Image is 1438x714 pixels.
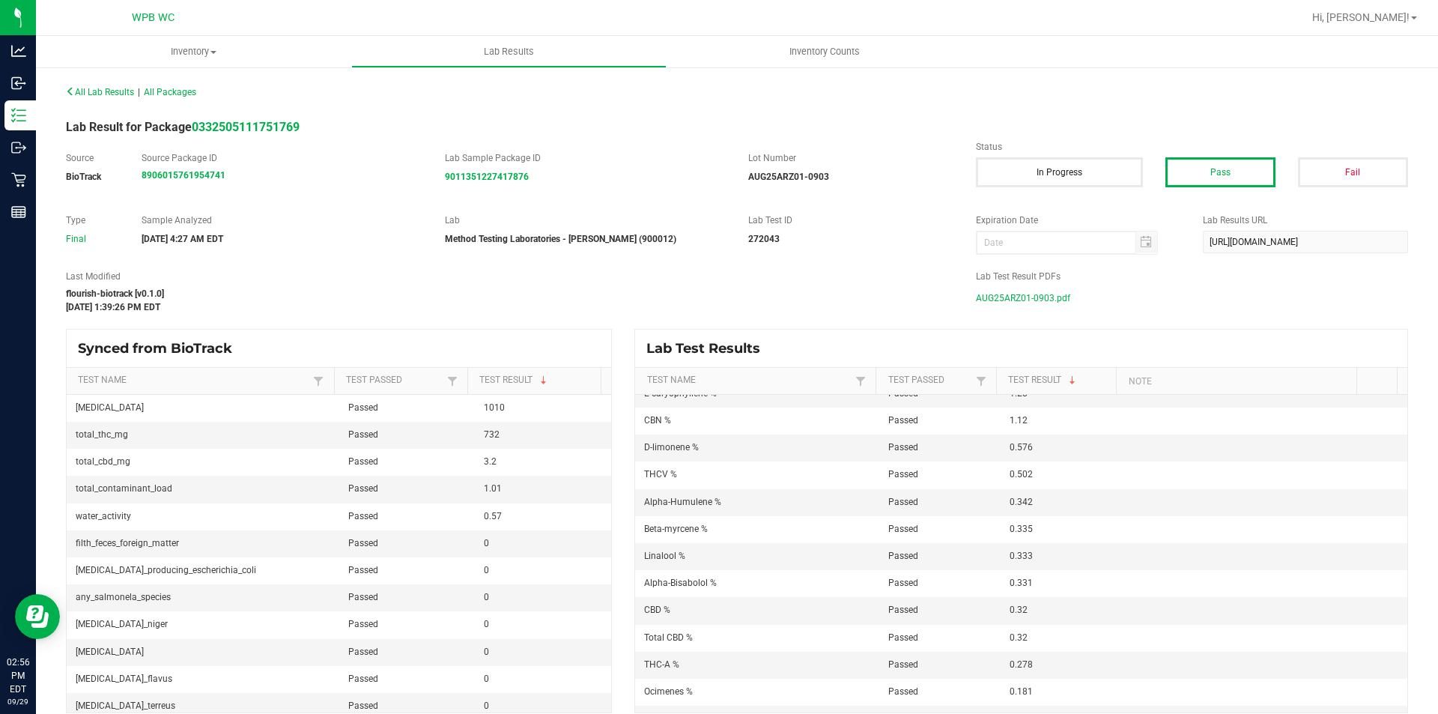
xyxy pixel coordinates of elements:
[484,701,489,711] span: 0
[1010,578,1033,588] span: 0.331
[348,674,378,684] span: Passed
[484,674,489,684] span: 0
[1010,551,1033,561] span: 0.333
[888,497,918,507] span: Passed
[1010,442,1033,453] span: 0.576
[15,594,60,639] iframe: Resource center
[348,511,378,521] span: Passed
[78,375,309,387] a: Test NameSortable
[348,701,378,711] span: Passed
[644,415,671,426] span: CBN %
[484,619,489,629] span: 0
[484,483,502,494] span: 1.01
[76,701,175,711] span: [MEDICAL_DATA]_terreus
[11,205,26,220] inline-svg: Reports
[888,415,918,426] span: Passed
[144,87,196,97] span: All Packages
[644,551,685,561] span: Linalool %
[443,372,461,390] a: Filter
[644,469,677,479] span: THCV %
[348,456,378,467] span: Passed
[76,538,179,548] span: filth_feces_foreign_matter
[78,340,243,357] span: Synced from BioTrack
[7,656,29,696] p: 02:56 PM EDT
[484,429,500,440] span: 732
[888,551,918,561] span: Passed
[644,659,679,670] span: THC-A %
[348,619,378,629] span: Passed
[1010,659,1033,670] span: 0.278
[644,632,693,643] span: Total CBD %
[66,87,134,97] span: All Lab Results
[479,375,595,387] a: Test ResultSortable
[76,647,144,657] span: [MEDICAL_DATA]
[976,157,1143,187] button: In Progress
[11,140,26,155] inline-svg: Outbound
[748,151,953,165] label: Lot Number
[888,605,918,615] span: Passed
[348,538,378,548] span: Passed
[1203,214,1408,227] label: Lab Results URL
[138,87,140,97] span: |
[142,214,422,227] label: Sample Analyzed
[1010,497,1033,507] span: 0.342
[769,45,880,58] span: Inventory Counts
[644,497,721,507] span: Alpha-Humulene %
[1010,686,1033,697] span: 0.181
[888,659,918,670] span: Passed
[484,647,489,657] span: 0
[445,172,529,182] strong: 9011351227417876
[646,340,771,357] span: Lab Test Results
[132,11,175,24] span: WPB WC
[748,172,829,182] strong: AUG25ARZ01-0903
[1067,375,1078,387] span: Sortable
[66,288,164,299] strong: flourish-biotrack [v0.1.0]
[976,287,1070,309] span: AUG25ARZ01-0903.pdf
[445,214,726,227] label: Lab
[888,469,918,479] span: Passed
[1298,157,1408,187] button: Fail
[667,36,982,67] a: Inventory Counts
[351,36,667,67] a: Lab Results
[484,565,489,575] span: 0
[1165,157,1275,187] button: Pass
[852,372,870,390] a: Filter
[66,232,119,246] div: Final
[1010,605,1028,615] span: 0.32
[76,456,130,467] span: total_cbd_mg
[644,686,693,697] span: Ocimenes %
[76,402,144,413] span: [MEDICAL_DATA]
[11,43,26,58] inline-svg: Analytics
[748,214,953,227] label: Lab Test ID
[484,538,489,548] span: 0
[445,234,676,244] strong: Method Testing Laboratories - [PERSON_NAME] (900012)
[445,151,726,165] label: Lab Sample Package ID
[76,483,172,494] span: total_contaminant_load
[76,429,128,440] span: total_thc_mg
[348,429,378,440] span: Passed
[66,302,160,312] strong: [DATE] 1:39:26 PM EDT
[888,632,918,643] span: Passed
[142,151,422,165] label: Source Package ID
[484,592,489,602] span: 0
[1010,524,1033,534] span: 0.335
[348,647,378,657] span: Passed
[484,402,505,413] span: 1010
[348,592,378,602] span: Passed
[11,172,26,187] inline-svg: Retail
[888,524,918,534] span: Passed
[888,375,972,387] a: Test PassedSortable
[647,375,852,387] a: Test NameSortable
[192,120,300,134] a: 0332505111751769
[972,372,990,390] a: Filter
[346,375,443,387] a: Test PassedSortable
[76,565,256,575] span: [MEDICAL_DATA]_producing_escherichia_coli
[142,234,223,244] strong: [DATE] 4:27 AM EDT
[142,170,225,181] a: 8906015761954741
[888,578,918,588] span: Passed
[976,270,1408,283] label: Lab Test Result PDFs
[309,372,327,390] a: Filter
[484,456,497,467] span: 3.2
